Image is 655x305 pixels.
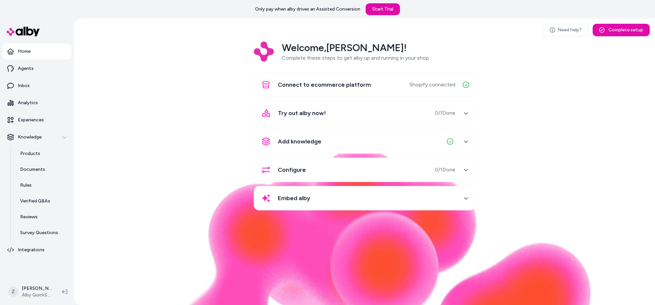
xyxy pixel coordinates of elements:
p: Experiences [18,117,44,123]
img: Logo [254,42,274,62]
span: Alby QuickStart Store [22,292,51,298]
button: Z[PERSON_NAME]Alby QuickStart Store [4,281,57,302]
button: Configure0/1Done [258,162,471,178]
button: Complete setup [593,24,650,36]
a: Rules [14,177,71,193]
button: Connect to ecommerce platformShopify connected [258,77,471,93]
a: Documents [14,162,71,177]
img: alby Bubble [138,148,592,305]
p: Products [20,150,40,157]
span: Connect to ecommerce platform [278,80,371,89]
a: Inbox [3,78,71,94]
span: 0 / 1 Done [435,109,455,117]
h2: Welcome, [PERSON_NAME] ! [282,42,430,54]
button: Knowledge [3,129,71,145]
p: Analytics [18,100,38,106]
a: Experiences [3,112,71,128]
p: Reviews [20,214,38,220]
a: Start Trial [366,3,400,15]
span: Complete these steps to get alby up and running in your shop. [282,55,430,61]
a: Home [3,44,71,59]
span: Try out alby now! [278,108,326,118]
button: Try out alby now!0/1Done [258,105,471,121]
a: Reviews [14,209,71,225]
button: Embed alby [258,190,471,206]
a: Survey Questions [14,225,71,241]
p: Only pay when alby drives an Assisted Conversion [255,6,360,13]
a: Analytics [3,95,71,111]
p: Documents [20,166,45,173]
button: Add knowledge [258,134,471,149]
p: Survey Questions [20,229,58,236]
a: Need help? [543,24,589,36]
a: Verified Q&As [14,193,71,209]
a: Agents [3,61,71,76]
span: Embed alby [278,194,310,203]
p: Verified Q&As [20,198,50,204]
span: Shopify connected [409,81,455,89]
a: Integrations [3,242,71,258]
p: Home [18,48,31,55]
img: alby Logo [7,27,40,36]
p: Knowledge [18,134,42,140]
a: Products [14,146,71,162]
span: Z [8,287,18,297]
span: Configure [278,165,306,174]
p: Agents [18,65,34,72]
p: Rules [20,182,32,189]
p: Integrations [18,247,45,253]
p: [PERSON_NAME] [22,285,51,292]
span: 0 / 1 Done [435,166,455,174]
p: Inbox [18,82,30,89]
span: Add knowledge [278,137,321,146]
